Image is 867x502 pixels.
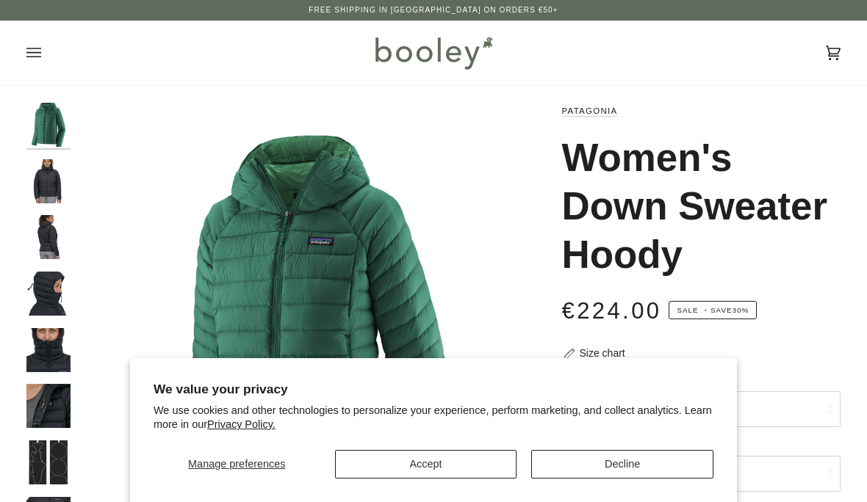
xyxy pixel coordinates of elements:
a: Privacy Policy. [207,418,276,430]
p: Free Shipping in [GEOGRAPHIC_DATA] on Orders €50+ [309,4,558,16]
p: We use cookies and other technologies to personalize your experience, perform marketing, and coll... [154,404,713,432]
a: Patagonia [562,106,618,115]
h2: We value your privacy [154,382,713,397]
img: Booley [369,32,497,74]
h1: Women's Down Sweater Hoody [562,134,830,279]
span: Sale [677,306,698,314]
button: Accept [335,450,517,479]
button: Open menu [26,21,71,85]
em: • [702,306,711,314]
img: Patagonia Women's Down Sweater Hoody - Booley Galway [26,384,71,428]
img: Patagonia Women's Down Sweater Hoody - Booley Galway [26,328,71,372]
img: Patagonia Women's Down Sweater Hoody Conifer Green - Booley Galway [26,103,71,147]
button: Decline [531,450,713,479]
img: Patagonia Women's Down Sweater Hoody - Booley Galway [26,159,71,203]
img: Patagonia Women's Down Sweater Hoody - Booley Galway [26,272,71,316]
button: Manage preferences [154,450,320,479]
span: 30% [733,306,749,314]
div: Size chart [580,346,625,361]
img: Patagonia Women's Down Sweater Hoody - Booley Galway [26,215,71,259]
span: €224.00 [562,298,662,324]
span: Save [669,301,757,320]
span: Manage preferences [188,458,285,470]
img: Patagonia Women's Down Sweater Hoody - Booley Galway [26,440,71,484]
